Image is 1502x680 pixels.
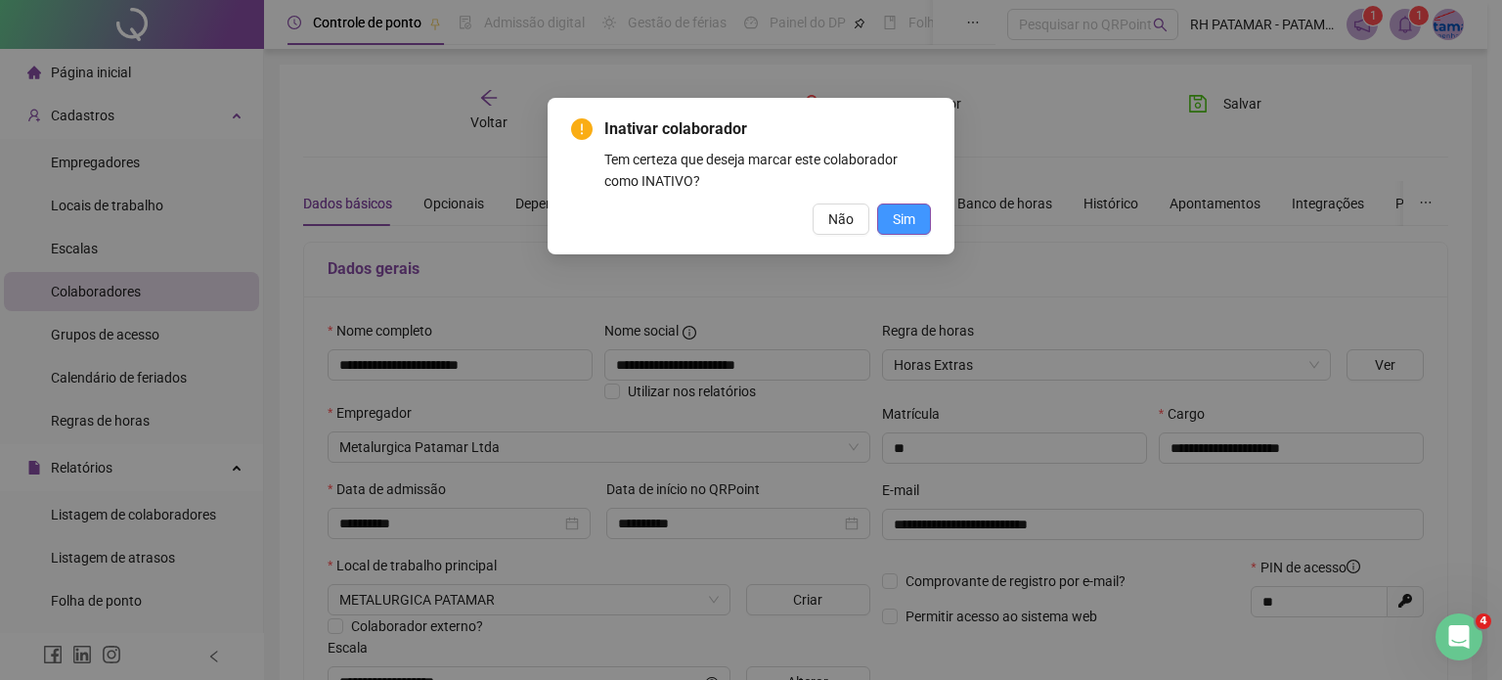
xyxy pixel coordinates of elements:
div: Tem certeza que deseja marcar este colaborador como INATIVO? [604,149,931,192]
button: Sim [877,204,931,235]
span: Não [828,208,854,230]
iframe: Intercom live chat [1436,613,1482,660]
span: exclamation-circle [571,118,593,140]
span: Sim [893,208,915,230]
span: 4 [1476,613,1491,629]
span: Inativar colaborador [604,117,931,141]
button: Não [813,204,869,235]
